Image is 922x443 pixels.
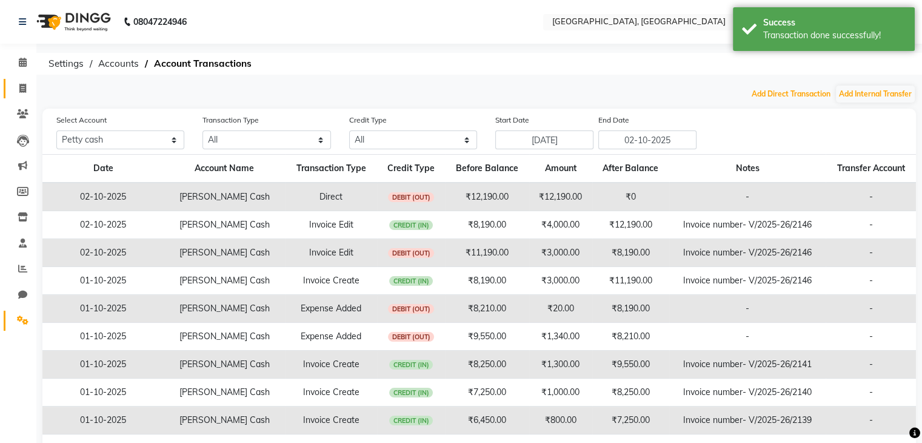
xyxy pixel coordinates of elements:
td: - [826,323,916,351]
td: 02-10-2025 [42,211,164,239]
th: Credit Type [377,155,445,183]
td: Invoice number- V/2025-26/2141 [669,351,826,379]
td: ₹9,550.00 [592,351,669,379]
td: ₹12,190.00 [529,183,592,211]
td: - [826,351,916,379]
td: 01-10-2025 [42,379,164,407]
td: [PERSON_NAME] Cash [164,351,285,379]
span: Accounts [92,53,145,75]
td: [PERSON_NAME] Cash [164,407,285,435]
td: ₹1,300.00 [529,351,592,379]
td: ₹11,190.00 [592,267,669,295]
td: - [826,211,916,239]
th: Transaction Type [285,155,377,183]
th: After Balance [592,155,669,183]
td: [PERSON_NAME] Cash [164,211,285,239]
th: Account Name [164,155,285,183]
span: DEBIT (OUT) [388,248,434,258]
td: ₹8,250.00 [592,379,669,407]
td: - [826,379,916,407]
span: CREDIT (IN) [389,416,433,425]
th: Amount [529,155,592,183]
td: Invoice Create [285,407,377,435]
label: Transaction Type [202,115,259,126]
span: CREDIT (IN) [389,220,433,230]
input: End Date [598,130,697,149]
label: End Date [598,115,629,126]
td: [PERSON_NAME] Cash [164,379,285,407]
td: 02-10-2025 [42,239,164,267]
td: [PERSON_NAME] Cash [164,267,285,295]
button: Add Direct Transaction [749,86,833,103]
td: ₹4,000.00 [529,211,592,239]
td: ₹8,210.00 [592,323,669,351]
td: - [826,183,916,211]
label: Credit Type [349,115,387,126]
td: ₹8,190.00 [592,295,669,323]
span: DEBIT (OUT) [388,332,434,342]
td: ₹8,250.00 [445,351,529,379]
td: Expense Added [285,295,377,323]
td: 02-10-2025 [42,183,164,211]
td: 01-10-2025 [42,267,164,295]
td: ₹1,340.00 [529,323,592,351]
button: Add Internal Transfer [836,86,915,103]
td: - [669,323,826,351]
td: Invoice Edit [285,239,377,267]
td: 01-10-2025 [42,407,164,435]
td: Invoice Create [285,351,377,379]
td: Invoice Create [285,379,377,407]
th: Before Balance [445,155,529,183]
td: Expense Added [285,323,377,351]
td: ₹20.00 [529,295,592,323]
span: CREDIT (IN) [389,388,433,397]
span: DEBIT (OUT) [388,304,434,314]
td: ₹3,000.00 [529,267,592,295]
td: ₹8,190.00 [445,267,529,295]
td: 01-10-2025 [42,323,164,351]
td: ₹7,250.00 [592,407,669,435]
td: ₹8,210.00 [445,295,529,323]
th: Transfer Account [826,155,916,183]
td: Invoice number- V/2025-26/2139 [669,407,826,435]
input: Start Date [495,130,593,149]
label: Start Date [495,115,529,126]
td: ₹7,250.00 [445,379,529,407]
th: Notes [669,155,826,183]
span: Account Transactions [148,53,258,75]
td: [PERSON_NAME] Cash [164,183,285,211]
td: ₹0 [592,183,669,211]
td: 01-10-2025 [42,351,164,379]
td: Invoice Create [285,267,377,295]
b: 08047224946 [133,5,187,39]
td: [PERSON_NAME] Cash [164,295,285,323]
td: - [826,267,916,295]
span: DEBIT (OUT) [388,192,434,202]
td: ₹1,000.00 [529,379,592,407]
td: - [826,407,916,435]
td: - [669,183,826,211]
td: ₹9,550.00 [445,323,529,351]
span: Settings [42,53,90,75]
td: Invoice number- V/2025-26/2140 [669,379,826,407]
td: ₹8,190.00 [445,211,529,239]
td: Invoice Edit [285,211,377,239]
td: 01-10-2025 [42,295,164,323]
td: - [826,295,916,323]
td: ₹6,450.00 [445,407,529,435]
td: - [826,239,916,267]
td: Invoice number- V/2025-26/2146 [669,211,826,239]
span: CREDIT (IN) [389,276,433,286]
td: ₹12,190.00 [592,211,669,239]
div: Success [763,16,906,29]
th: Date [42,155,164,183]
label: Select Account [56,115,107,126]
td: [PERSON_NAME] Cash [164,323,285,351]
td: - [669,295,826,323]
td: Invoice number- V/2025-26/2146 [669,267,826,295]
td: Direct [285,183,377,211]
img: logo [31,5,114,39]
td: ₹12,190.00 [445,183,529,211]
span: CREDIT (IN) [389,360,433,370]
td: ₹3,000.00 [529,239,592,267]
